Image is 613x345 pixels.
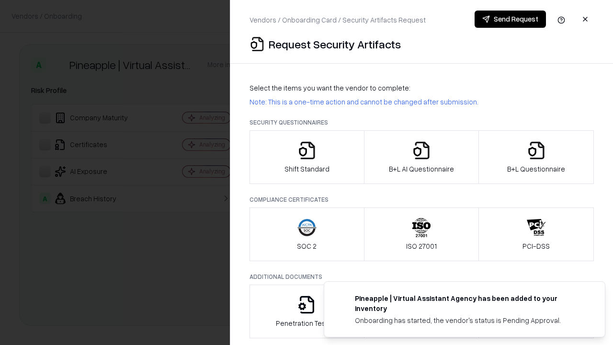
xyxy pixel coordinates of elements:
[364,207,479,261] button: ISO 27001
[250,130,364,184] button: Shift Standard
[269,36,401,52] p: Request Security Artifacts
[336,293,347,305] img: trypineapple.com
[250,97,594,107] p: Note: This is a one-time action and cannot be changed after submission.
[364,130,479,184] button: B+L AI Questionnaire
[355,315,582,325] div: Onboarding has started, the vendor's status is Pending Approval.
[522,241,550,251] p: PCI-DSS
[389,164,454,174] p: B+L AI Questionnaire
[297,241,317,251] p: SOC 2
[478,130,594,184] button: B+L Questionnaire
[250,118,594,126] p: Security Questionnaires
[475,11,546,28] button: Send Request
[406,241,437,251] p: ISO 27001
[250,285,364,338] button: Penetration Testing
[355,293,582,313] div: Pineapple | Virtual Assistant Agency has been added to your inventory
[250,195,594,204] p: Compliance Certificates
[250,83,594,93] p: Select the items you want the vendor to complete:
[478,207,594,261] button: PCI-DSS
[284,164,329,174] p: Shift Standard
[250,15,426,25] p: Vendors / Onboarding Card / Security Artifacts Request
[250,273,594,281] p: Additional Documents
[507,164,565,174] p: B+L Questionnaire
[276,318,338,328] p: Penetration Testing
[250,207,364,261] button: SOC 2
